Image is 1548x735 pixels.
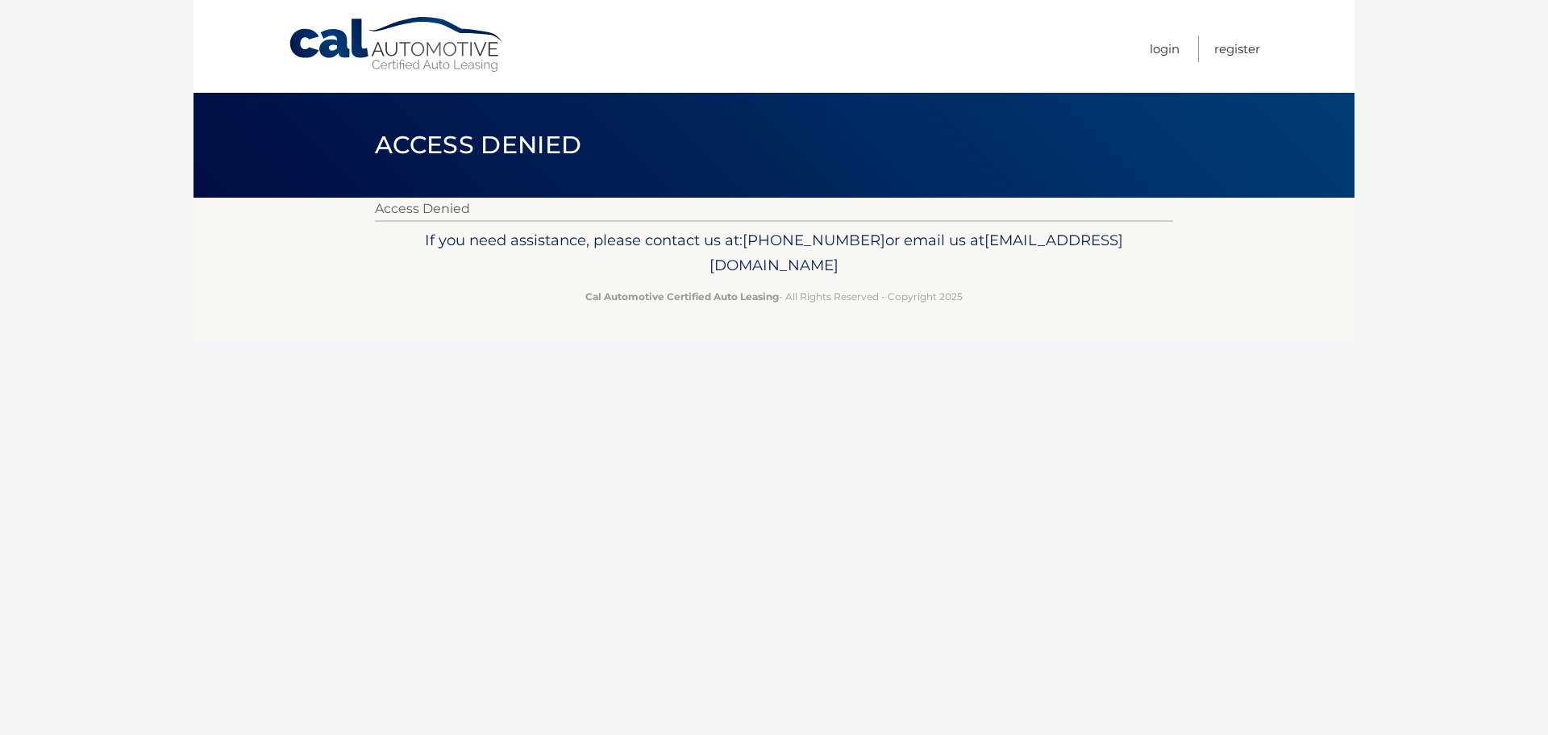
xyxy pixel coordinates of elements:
a: Register [1214,35,1260,62]
p: If you need assistance, please contact us at: or email us at [385,228,1163,279]
span: Access Denied [375,130,581,160]
p: Access Denied [375,198,1173,220]
p: - All Rights Reserved - Copyright 2025 [385,288,1163,305]
a: Login [1150,35,1180,62]
strong: Cal Automotive Certified Auto Leasing [585,290,779,303]
a: Cal Automotive [288,16,506,73]
span: [PHONE_NUMBER] [743,231,885,249]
